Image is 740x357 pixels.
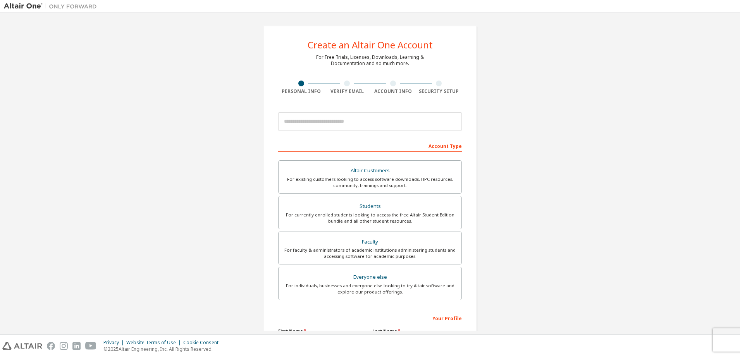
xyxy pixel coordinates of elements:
[103,346,223,352] p: © 2025 Altair Engineering, Inc. All Rights Reserved.
[103,340,126,346] div: Privacy
[278,328,368,334] label: First Name
[283,283,457,295] div: For individuals, businesses and everyone else looking to try Altair software and explore our prod...
[278,139,462,152] div: Account Type
[47,342,55,350] img: facebook.svg
[283,165,457,176] div: Altair Customers
[283,201,457,212] div: Students
[4,2,101,10] img: Altair One
[126,340,183,346] div: Website Terms of Use
[183,340,223,346] div: Cookie Consent
[324,88,370,94] div: Verify Email
[60,342,68,350] img: instagram.svg
[278,88,324,94] div: Personal Info
[283,237,457,247] div: Faculty
[308,40,433,50] div: Create an Altair One Account
[283,272,457,283] div: Everyone else
[370,88,416,94] div: Account Info
[72,342,81,350] img: linkedin.svg
[283,212,457,224] div: For currently enrolled students looking to access the free Altair Student Edition bundle and all ...
[283,176,457,189] div: For existing customers looking to access software downloads, HPC resources, community, trainings ...
[85,342,96,350] img: youtube.svg
[416,88,462,94] div: Security Setup
[316,54,424,67] div: For Free Trials, Licenses, Downloads, Learning & Documentation and so much more.
[2,342,42,350] img: altair_logo.svg
[278,312,462,324] div: Your Profile
[372,328,462,334] label: Last Name
[283,247,457,259] div: For faculty & administrators of academic institutions administering students and accessing softwa...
